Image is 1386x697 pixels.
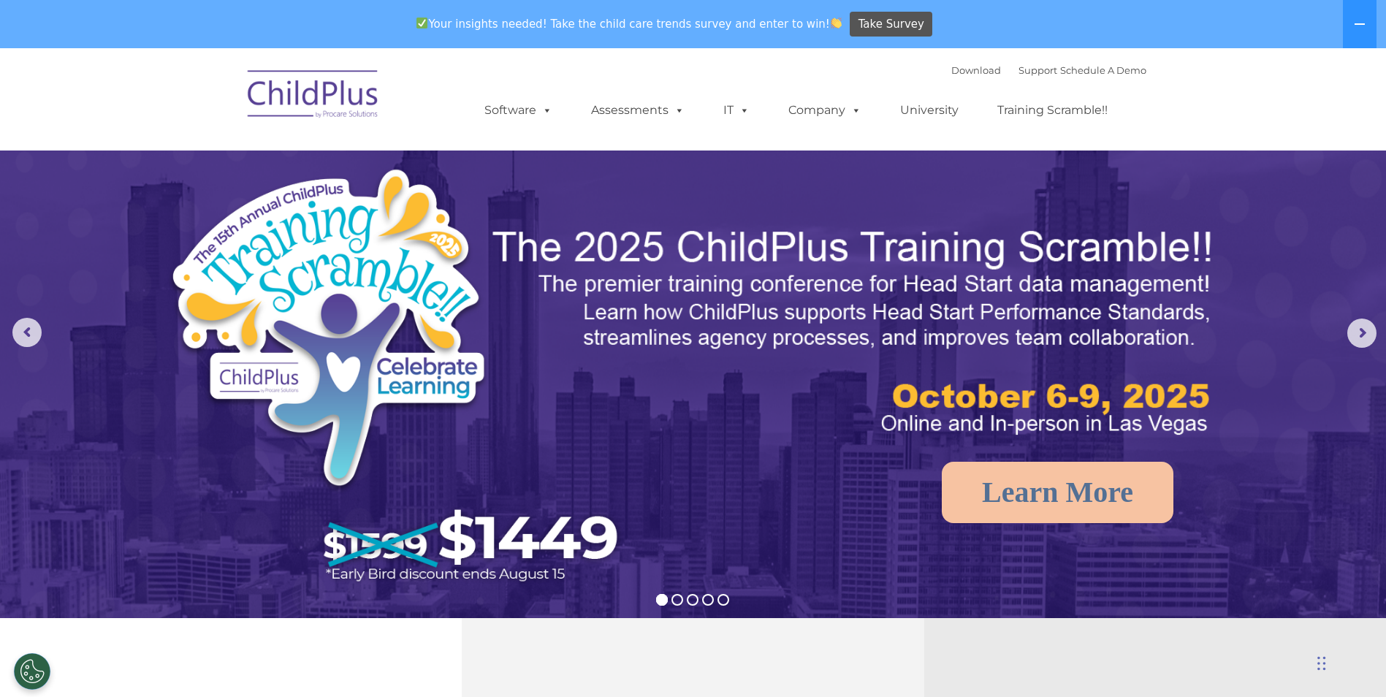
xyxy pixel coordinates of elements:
span: Your insights needed! Take the child care trends survey and enter to win! [411,9,848,38]
span: Take Survey [858,12,924,37]
a: University [886,96,973,125]
span: Phone number [203,156,265,167]
iframe: Chat Widget [1313,627,1386,697]
button: Cookies Settings [14,653,50,690]
a: Take Survey [850,12,932,37]
img: ChildPlus by Procare Solutions [240,60,387,133]
a: Company [774,96,876,125]
div: Drag [1317,641,1326,685]
img: 👏 [831,18,842,28]
a: Learn More [942,462,1173,523]
a: Training Scramble!! [983,96,1122,125]
img: ✅ [416,18,427,28]
a: Software [470,96,567,125]
a: Schedule A Demo [1060,64,1146,76]
a: Assessments [576,96,699,125]
font: | [951,64,1146,76]
span: Last name [203,96,248,107]
a: Download [951,64,1001,76]
a: IT [709,96,764,125]
a: Support [1018,64,1057,76]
